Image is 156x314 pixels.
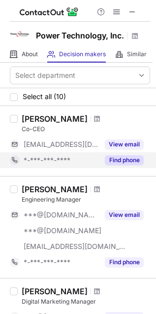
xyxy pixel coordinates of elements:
[105,210,144,220] button: Reveal Button
[105,257,144,267] button: Reveal Button
[24,242,126,251] span: [EMAIL_ADDRESS][DOMAIN_NAME]
[24,210,99,219] span: ***@[DOMAIN_NAME]
[22,297,150,306] div: Digital Marketing Manager
[105,140,144,149] button: Reveal Button
[22,50,38,58] span: About
[15,70,75,80] div: Select department
[23,93,66,101] span: Select all (10)
[24,226,101,235] span: ***@[DOMAIN_NAME]
[22,286,88,296] div: [PERSON_NAME]
[22,114,88,124] div: [PERSON_NAME]
[105,155,144,165] button: Reveal Button
[20,6,79,18] img: ContactOut v5.3.10
[36,30,124,41] h1: Power Technology, Inc.
[10,24,30,44] img: b0764c731386d504763e1523e120cf00
[22,184,88,194] div: [PERSON_NAME]
[59,50,106,58] span: Decision makers
[24,140,99,149] span: [EMAIL_ADDRESS][DOMAIN_NAME]
[22,125,150,134] div: Co-CEO
[22,195,150,204] div: Engineering Manager
[127,50,147,58] span: Similar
